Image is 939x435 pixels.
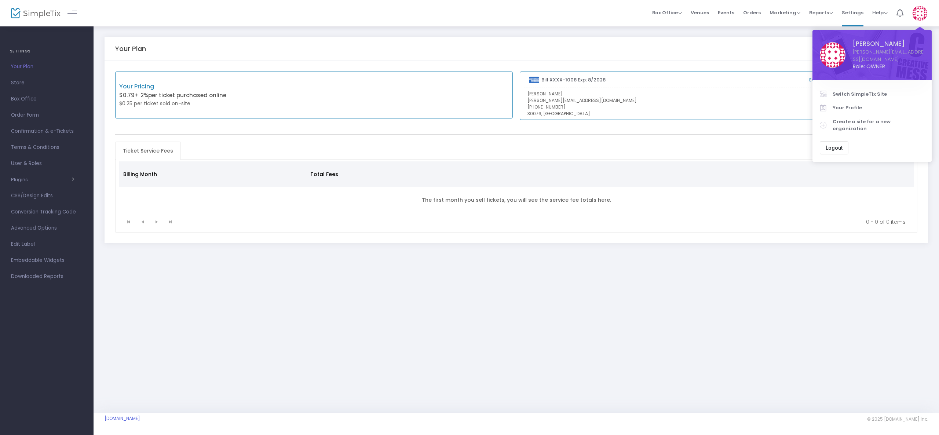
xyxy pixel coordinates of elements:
p: [PHONE_NUMBER] [527,104,842,110]
span: Help [872,9,888,16]
button: Plugins [11,177,74,183]
b: Bill XXXX-1008 Exp: 8/2028 [541,76,606,83]
p: $0.79 per ticket purchased online [119,91,314,100]
span: Settings [842,3,863,22]
span: Terms & Conditions [11,143,83,152]
p: [PERSON_NAME][EMAIL_ADDRESS][DOMAIN_NAME] [527,97,842,104]
span: Downloaded Reports [11,272,83,281]
span: Advanced Options [11,223,83,233]
span: Order Form [11,110,83,120]
span: Venues [691,3,709,22]
span: Edit Label [11,240,83,249]
span: Create a site for a new organization [833,118,924,132]
a: Your Profile [820,101,924,115]
a: Edit [809,76,818,84]
span: Box Office [652,9,682,16]
span: Confirmation & e-Tickets [11,127,83,136]
span: Store [11,78,83,88]
span: + 2% [135,91,148,99]
span: Marketing [770,9,800,16]
kendo-pager-info: 0 - 0 of 0 items [183,218,906,226]
img: amex.png [529,77,540,83]
span: Ticket Service Fees [118,145,178,157]
th: Billing Month [119,161,306,187]
td: The first month you sell tickets, you will see the service fee totals here. [119,187,914,213]
th: Total Fees [306,161,476,187]
span: Role: OWNER [853,63,924,70]
a: Switch SimpleTix Site [820,87,924,101]
a: Create a site for a new organization [820,115,924,136]
span: © 2025 [DOMAIN_NAME] Inc. [867,416,928,422]
span: Box Office [11,94,83,104]
p: Your Pricing [119,82,314,91]
span: CSS/Design Edits [11,191,83,201]
h4: SETTINGS [10,44,84,59]
a: [PERSON_NAME][EMAIL_ADDRESS][DOMAIN_NAME] [853,48,924,63]
span: Switch SimpleTix Site [833,91,924,98]
span: Logout [826,145,843,151]
span: Reports [809,9,833,16]
h5: Your Plan [115,45,146,53]
div: Data table [119,161,914,213]
p: [PERSON_NAME] [527,91,842,97]
span: Your Profile [833,104,924,112]
span: Orders [743,3,761,22]
span: Conversion Tracking Code [11,207,83,217]
span: User & Roles [11,159,83,168]
span: [PERSON_NAME] [853,39,924,48]
span: Events [718,3,734,22]
span: Your Plan [11,62,83,72]
button: Logout [820,141,848,154]
p: 30076, [GEOGRAPHIC_DATA] [527,110,842,117]
p: $0.25 per ticket sold on-site [119,100,314,107]
a: [DOMAIN_NAME] [105,416,140,421]
span: Embeddable Widgets [11,256,83,265]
